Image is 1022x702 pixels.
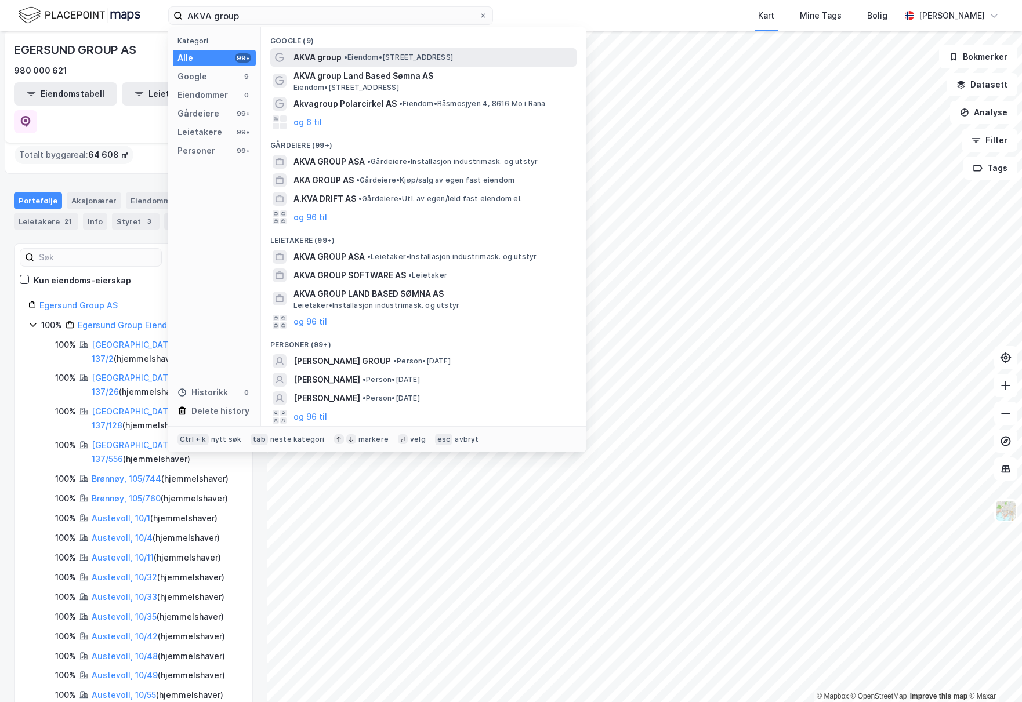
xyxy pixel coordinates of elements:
[55,405,76,419] div: 100%
[367,157,538,166] span: Gårdeiere • Installasjon industrimask. og utstyr
[92,511,218,525] div: ( hjemmelshaver )
[92,649,225,663] div: ( hjemmelshaver )
[55,610,76,624] div: 100%
[363,394,366,402] span: •
[963,157,1017,180] button: Tags
[270,435,325,444] div: neste kategori
[235,53,251,63] div: 99+
[363,375,420,384] span: Person • [DATE]
[126,192,198,209] div: Eiendommer
[293,115,322,129] button: og 6 til
[55,688,76,702] div: 100%
[177,88,228,102] div: Eiendommer
[177,434,209,445] div: Ctrl + k
[293,155,365,169] span: AKVA GROUP ASA
[177,125,222,139] div: Leietakere
[92,651,158,661] a: Austevoll, 10/48
[92,338,238,366] div: ( hjemmelshaver )
[211,435,242,444] div: nytt søk
[92,440,179,464] a: [GEOGRAPHIC_DATA], 137/556
[964,646,1022,702] div: Kontrollprogram for chat
[92,438,238,466] div: ( hjemmelshaver )
[455,435,479,444] div: avbryt
[293,301,459,310] span: Leietaker • Installasjon industrimask. og utstyr
[800,9,842,23] div: Mine Tags
[88,148,129,162] span: 64 608 ㎡
[408,271,447,280] span: Leietaker
[67,192,121,209] div: Aksjonærer
[177,144,215,158] div: Personer
[55,668,76,682] div: 100%
[919,9,985,23] div: [PERSON_NAME]
[92,630,225,643] div: ( hjemmelshaver )
[358,435,389,444] div: markere
[293,83,399,92] span: Eiendom • [STREET_ADDRESS]
[191,404,249,418] div: Delete history
[177,70,207,83] div: Google
[251,434,268,445] div: tab
[293,97,397,111] span: Akvagroup Polarcirkel AS
[367,252,537,261] span: Leietaker • Installasjon industrimask. og utstyr
[41,318,62,332] div: 100%
[293,192,356,206] span: A.KVA DRIFT AS
[78,320,193,330] a: Egersund Group Eiendom AS
[293,287,572,301] span: AKVA GROUP LAND BASED SØMNA AS
[92,631,158,641] a: Austevoll, 10/42
[261,331,586,352] div: Personer (99+)
[92,406,179,430] a: [GEOGRAPHIC_DATA], 137/128
[344,53,453,62] span: Eiendom • [STREET_ADDRESS]
[261,27,586,48] div: Google (9)
[15,146,133,164] div: Totalt byggareal :
[92,570,224,584] div: ( hjemmelshaver )
[14,82,117,106] button: Eiendomstabell
[92,668,225,682] div: ( hjemmelshaver )
[410,435,426,444] div: velg
[293,354,391,368] span: [PERSON_NAME] GROUP
[950,101,1017,124] button: Analyse
[939,45,1017,68] button: Bokmerker
[817,692,849,700] a: Mapbox
[344,53,347,61] span: •
[356,176,360,184] span: •
[293,69,572,83] span: AKVA group Land Based Sømna AS
[83,213,107,230] div: Info
[851,692,907,700] a: OpenStreetMap
[363,375,366,384] span: •
[92,531,220,545] div: ( hjemmelshaver )
[92,474,161,483] a: Brønnøy, 105/744
[235,128,251,137] div: 99+
[92,405,238,432] div: ( hjemmelshaver )
[261,227,586,248] div: Leietakere (99+)
[14,213,78,230] div: Leietakere
[55,492,76,505] div: 100%
[947,73,1017,96] button: Datasett
[399,99,545,108] span: Eiendom • Båsmosjyen 4, 8616 Mo i Rana
[177,51,193,65] div: Alle
[92,572,157,582] a: Austevoll, 10/32
[122,82,225,106] button: Leietakertabell
[55,531,76,545] div: 100%
[235,109,251,118] div: 99+
[92,340,179,363] a: [GEOGRAPHIC_DATA], 137/2
[55,570,76,584] div: 100%
[293,50,342,64] span: AKVA group
[34,274,131,288] div: Kun eiendoms-eierskap
[14,192,62,209] div: Portefølje
[92,612,157,621] a: Austevoll, 10/35
[55,630,76,643] div: 100%
[293,391,360,405] span: [PERSON_NAME]
[356,176,514,185] span: Gårdeiere • Kjøp/salg av egen fast eiendom
[55,438,76,452] div: 100%
[62,216,74,227] div: 21
[358,194,362,203] span: •
[92,493,161,503] a: Brønnøy, 105/760
[962,129,1017,152] button: Filter
[242,388,251,397] div: 0
[964,646,1022,702] iframe: Chat Widget
[92,533,153,543] a: Austevoll, 10/4
[55,472,76,486] div: 100%
[14,41,139,59] div: EGERSUND GROUP AS
[92,373,179,397] a: [GEOGRAPHIC_DATA], 137/26
[92,492,228,505] div: ( hjemmelshaver )
[261,132,586,152] div: Gårdeiere (99+)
